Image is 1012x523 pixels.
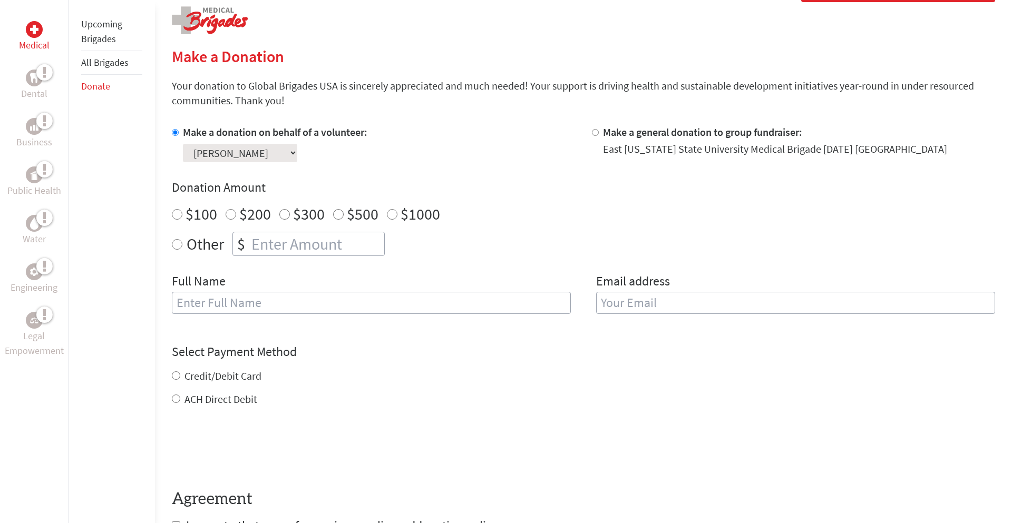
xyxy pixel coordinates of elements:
[172,6,248,34] img: logo-medical.png
[26,312,43,329] div: Legal Empowerment
[596,292,995,314] input: Your Email
[172,490,995,509] h4: Agreement
[603,125,802,139] label: Make a general donation to group fundraiser:
[401,204,440,224] label: $1000
[19,38,50,53] p: Medical
[233,232,249,255] div: $
[21,70,47,101] a: DentalDental
[81,75,142,98] li: Donate
[7,183,61,198] p: Public Health
[11,280,57,295] p: Engineering
[603,142,947,156] div: East [US_STATE] State University Medical Brigade [DATE] [GEOGRAPHIC_DATA]
[81,51,142,75] li: All Brigades
[81,13,142,51] li: Upcoming Brigades
[30,73,38,83] img: Dental
[172,292,571,314] input: Enter Full Name
[347,204,378,224] label: $500
[172,273,226,292] label: Full Name
[172,47,995,66] h2: Make a Donation
[11,263,57,295] a: EngineeringEngineering
[172,343,995,360] h4: Select Payment Method
[293,204,325,224] label: $300
[187,232,224,256] label: Other
[2,312,66,358] a: Legal EmpowermentLegal Empowerment
[239,204,271,224] label: $200
[30,268,38,276] img: Engineering
[30,317,38,323] img: Legal Empowerment
[2,329,66,358] p: Legal Empowerment
[81,56,129,68] a: All Brigades
[16,135,52,150] p: Business
[186,204,217,224] label: $100
[172,428,332,469] iframe: reCAPTCHA
[16,118,52,150] a: BusinessBusiness
[26,215,43,232] div: Water
[184,369,261,382] label: Credit/Debit Card
[249,232,384,255] input: Enter Amount
[172,179,995,196] h4: Donation Amount
[26,21,43,38] div: Medical
[30,122,38,131] img: Business
[172,78,995,108] p: Your donation to Global Brigades USA is sincerely appreciated and much needed! Your support is dr...
[30,25,38,34] img: Medical
[30,170,38,180] img: Public Health
[23,215,46,246] a: WaterWater
[26,263,43,280] div: Engineering
[19,21,50,53] a: MedicalMedical
[26,118,43,135] div: Business
[7,166,61,198] a: Public HealthPublic Health
[23,232,46,246] p: Water
[21,86,47,101] p: Dental
[596,273,670,292] label: Email address
[81,80,110,92] a: Donate
[26,166,43,183] div: Public Health
[81,18,122,45] a: Upcoming Brigades
[183,125,367,139] label: Make a donation on behalf of a volunteer:
[26,70,43,86] div: Dental
[30,217,38,229] img: Water
[184,392,257,406] label: ACH Direct Debit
